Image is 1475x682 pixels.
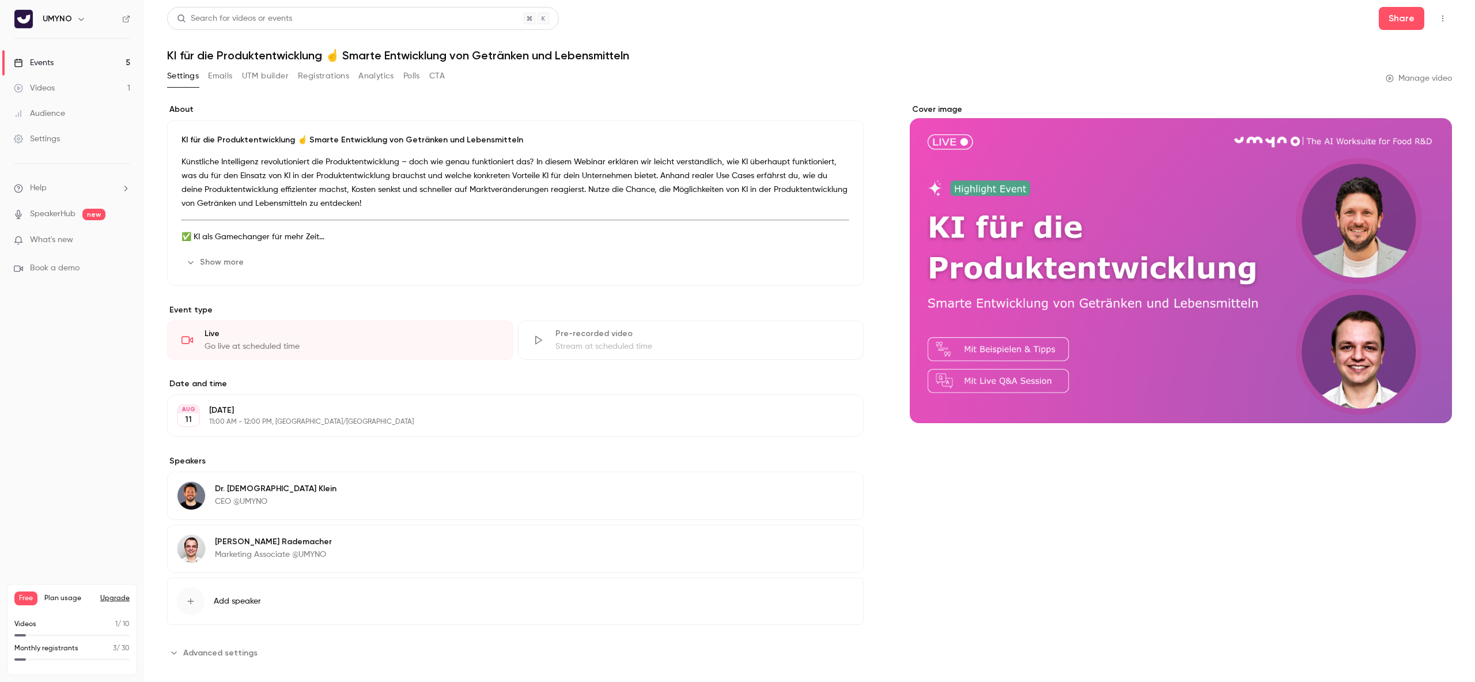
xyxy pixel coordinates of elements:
[208,67,232,85] button: Emails
[14,57,54,69] div: Events
[555,341,850,352] div: Stream at scheduled time
[14,591,37,605] span: Free
[555,328,850,340] div: Pre-recorded video
[113,645,116,652] span: 3
[167,578,864,625] button: Add speaker
[178,405,199,413] div: AUG
[181,134,849,146] p: KI für die Produktentwicklung ☝️ Smarte Entwicklung von Getränken und Lebensmitteln
[43,13,72,25] h6: UMYNO
[14,619,36,630] p: Videos
[113,643,130,654] p: / 30
[82,209,105,220] span: new
[167,455,864,467] label: Speakers
[1420,391,1443,414] button: cover-image
[910,104,1452,115] label: Cover image
[115,619,130,630] p: / 10
[177,482,205,510] img: Dr. Christian Klein
[167,304,864,316] p: Event type
[167,321,513,360] div: LiveGo live at scheduled time
[181,230,849,244] p: ✅ KI als Gamechanger für mehr Zeit
[14,643,78,654] p: Monthly registrants
[167,525,864,573] div: Mike Rademacher[PERSON_NAME] RademacherMarketing Associate @UMYNO
[185,414,192,425] p: 11
[181,155,849,210] p: Künstliche Intelligenz revolutioniert die Produktentwicklung – doch wie genau funktioniert das? I...
[181,253,251,272] button: Show more
[214,596,261,607] span: Add speaker
[298,67,349,85] button: Registrations
[215,549,332,560] p: Marketing Associate @UMYNO
[205,328,499,340] div: Live
[812,534,854,553] button: Edit
[167,643,264,662] button: Advanced settings
[403,67,420,85] button: Polls
[100,594,130,603] button: Upgrade
[429,67,445,85] button: CTA
[812,481,854,500] button: Edit
[30,182,47,194] span: Help
[209,417,803,427] p: 11:00 AM - 12:00 PM, [GEOGRAPHIC_DATA]/[GEOGRAPHIC_DATA]
[205,341,499,352] div: Go live at scheduled time
[44,594,93,603] span: Plan usage
[1386,73,1452,84] a: Manage video
[358,67,394,85] button: Analytics
[209,405,803,416] p: [DATE]
[215,536,332,548] p: [PERSON_NAME] Rademacher
[14,82,55,94] div: Videos
[177,13,292,25] div: Search for videos or events
[167,378,864,390] label: Date and time
[14,182,130,194] li: help-dropdown-opener
[14,133,60,145] div: Settings
[215,496,336,507] p: CEO @UMYNO
[1379,7,1424,30] button: Share
[30,234,73,246] span: What's new
[167,472,864,520] div: Dr. Christian KleinDr. [DEMOGRAPHIC_DATA] KleinCEO @UMYNO
[167,48,1452,62] h1: KI für die Produktentwicklung ☝️ Smarte Entwicklung von Getränken und Lebensmitteln
[167,67,199,85] button: Settings
[30,208,75,220] a: SpeakerHub
[910,104,1452,423] section: Cover image
[14,108,65,119] div: Audience
[167,643,864,662] section: Advanced settings
[14,10,33,28] img: UMYNO
[30,262,80,274] span: Book a demo
[518,321,864,360] div: Pre-recorded videoStream at scheduled time
[167,104,864,115] label: About
[115,621,118,628] span: 1
[183,647,258,659] span: Advanced settings
[177,535,205,563] img: Mike Rademacher
[215,483,336,495] p: Dr. [DEMOGRAPHIC_DATA] Klein
[242,67,289,85] button: UTM builder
